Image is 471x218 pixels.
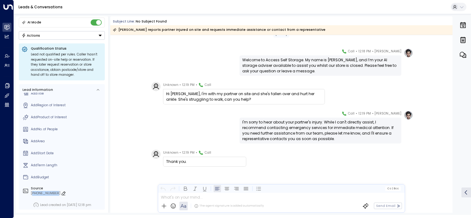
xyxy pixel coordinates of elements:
div: Hi [PERSON_NAME], I'm with my partner on site and she's fallen over and hurt her ankle. She's str... [166,91,322,102]
div: The agent signature is added automatically [194,204,264,208]
div: AddBudget [31,175,103,180]
img: profile-logo.png [404,48,413,58]
button: Cc|Bcc [385,186,401,191]
div: Lead not qualified per rules. Caller hasn’t requested on-site help or reservation. If they later ... [31,52,102,78]
div: [PERSON_NAME] reports partner injured on site and requests immediate assistance or contact from a... [113,27,326,33]
a: Leads & Conversations [18,4,63,10]
span: 12:18 PM [358,48,371,54]
div: AddTitle [31,91,103,96]
div: AddRegion of Interest [31,103,103,108]
div: AddArea [31,139,103,144]
span: • [356,111,357,117]
div: Welcome to Access Self Storage. My name is [PERSON_NAME], and I’m your AI storage adviser availab... [242,57,399,74]
span: • [196,82,197,88]
button: Actions [19,31,105,40]
button: Undo [159,185,167,192]
span: Subject Line: [113,19,135,24]
div: Lead Information [21,87,53,92]
span: • [356,48,357,54]
div: AddProduct of Interest [31,115,103,120]
label: Source [31,186,103,191]
span: Unknown [163,150,178,156]
div: [PHONE_NUMBER] [31,191,103,196]
div: I'm sorry to hear about your partner's injury. While I can't directly assist, I recommend contact... [242,119,399,142]
span: Unknown [163,82,178,88]
span: [PERSON_NAME] [375,111,401,117]
span: Call [205,82,211,88]
div: No subject found [136,19,167,24]
span: • [372,48,374,54]
div: AddStart Date [31,151,103,156]
span: 12:19 PM [358,111,371,117]
span: Call [205,150,211,156]
span: Call [348,48,354,54]
div: Actions [22,33,40,38]
div: Lead created on [DATE] 12:18 pm [40,203,91,208]
span: • [179,82,181,88]
div: Button group with a nested menu [19,31,105,40]
div: AI Mode [27,19,41,26]
div: AddNo. of People [31,127,103,132]
div: AddTerm Length [31,163,103,168]
span: 12:19 PM [182,82,195,88]
span: • [196,150,197,156]
button: Redo [169,185,176,192]
span: • [372,111,374,117]
img: profile-logo.png [404,111,413,120]
span: • [179,150,181,156]
span: Cc Bcc [387,187,399,190]
span: 12:19 PM [182,150,195,156]
p: Qualification Status [31,46,102,51]
span: [PERSON_NAME] [375,48,401,54]
span: Call [348,111,354,117]
span: | [392,187,393,190]
div: Thank you. [166,159,243,164]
